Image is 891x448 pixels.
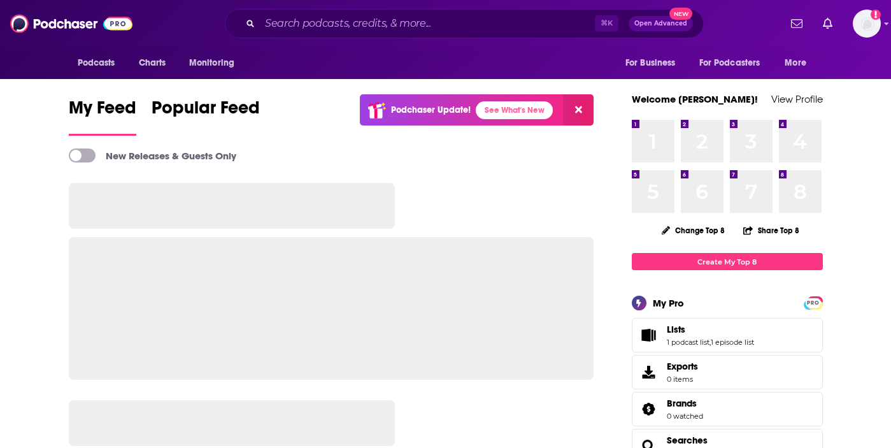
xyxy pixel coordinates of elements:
[69,148,236,163] a: New Releases & Guests Only
[636,363,662,381] span: Exports
[629,16,693,31] button: Open AdvancedNew
[667,324,754,335] a: Lists
[786,13,808,34] a: Show notifications dropdown
[709,338,711,347] span: ,
[632,392,823,426] span: Brands
[476,101,553,119] a: See What's New
[667,412,703,421] a: 0 watched
[691,51,779,75] button: open menu
[595,15,618,32] span: ⌘ K
[634,20,687,27] span: Open Advanced
[667,435,708,446] a: Searches
[806,298,821,307] a: PRO
[669,8,692,20] span: New
[711,338,754,347] a: 1 episode list
[632,93,758,105] a: Welcome [PERSON_NAME]!
[131,51,174,75] a: Charts
[667,398,697,409] span: Brands
[69,51,132,75] button: open menu
[667,338,709,347] a: 1 podcast list
[617,51,692,75] button: open menu
[180,51,251,75] button: open menu
[853,10,881,38] img: User Profile
[632,355,823,389] a: Exports
[632,318,823,352] span: Lists
[225,9,704,38] div: Search podcasts, credits, & more...
[636,400,662,418] a: Brands
[189,54,234,72] span: Monitoring
[667,361,698,372] span: Exports
[699,54,760,72] span: For Podcasters
[152,97,260,136] a: Popular Feed
[632,253,823,270] a: Create My Top 8
[785,54,806,72] span: More
[667,324,685,335] span: Lists
[78,54,115,72] span: Podcasts
[10,11,132,36] img: Podchaser - Follow, Share and Rate Podcasts
[654,222,733,238] button: Change Top 8
[152,97,260,126] span: Popular Feed
[69,97,136,126] span: My Feed
[743,218,800,243] button: Share Top 8
[771,93,823,105] a: View Profile
[69,97,136,136] a: My Feed
[636,326,662,344] a: Lists
[871,10,881,20] svg: Add a profile image
[653,297,684,309] div: My Pro
[853,10,881,38] span: Logged in as mijal
[625,54,676,72] span: For Business
[260,13,595,34] input: Search podcasts, credits, & more...
[853,10,881,38] button: Show profile menu
[667,398,703,409] a: Brands
[139,54,166,72] span: Charts
[806,298,821,308] span: PRO
[776,51,822,75] button: open menu
[818,13,838,34] a: Show notifications dropdown
[391,105,471,115] p: Podchaser Update!
[667,375,698,384] span: 0 items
